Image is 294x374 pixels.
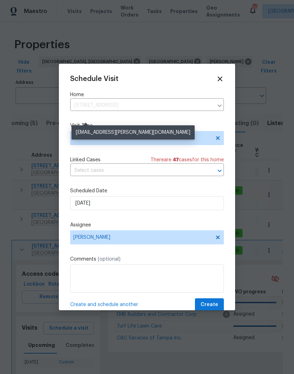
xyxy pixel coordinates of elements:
span: Linked Cases [70,156,100,163]
input: M/D/YYYY [70,196,224,210]
label: Scheduled Date [70,187,224,194]
input: Select cases [70,165,204,176]
span: There are case s for this home [151,156,224,163]
button: Create [195,298,224,311]
div: [EMAIL_ADDRESS][PERSON_NAME][DOMAIN_NAME] [72,125,195,139]
label: Home [70,91,224,98]
label: Comments [70,256,224,263]
span: Schedule Visit [70,75,118,82]
label: Visit Type [70,122,224,129]
span: Create [201,300,218,309]
span: 47 [173,157,179,162]
span: Create and schedule another [70,301,138,308]
span: [PERSON_NAME] [73,235,212,240]
button: Open [215,166,225,176]
span: (optional) [98,257,121,262]
span: Close [216,75,224,83]
label: Assignee [70,222,224,229]
input: Enter in an address [70,100,213,111]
